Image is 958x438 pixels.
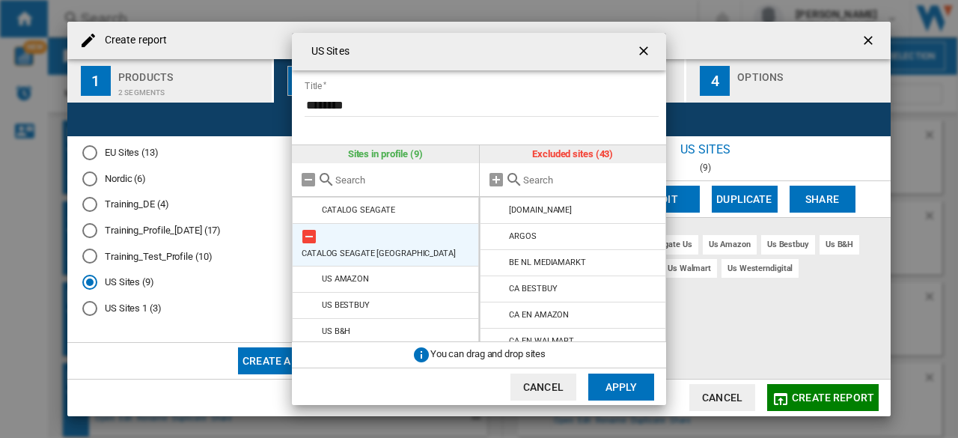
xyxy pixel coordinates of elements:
button: Apply [588,374,654,401]
div: CA EN WALMART [509,336,574,346]
div: Excluded sites (43) [480,145,667,163]
div: CATALOG SEAGATE [GEOGRAPHIC_DATA] [302,249,456,258]
div: [DOMAIN_NAME] [509,205,572,215]
div: US BESTBUY [322,300,370,310]
div: CATALOG SEAGATE [322,205,395,215]
md-icon: Add all [487,171,505,189]
div: US B&H [322,326,350,336]
span: You can drag and drop sites [430,349,546,360]
div: Sites in profile (9) [292,145,479,163]
h4: US Sites [304,44,350,59]
input: Search [335,174,472,186]
div: BE NL MEDIAMARKT [509,258,585,267]
div: CA BESTBUY [509,284,557,293]
div: US AMAZON [322,274,369,284]
md-icon: Remove all [299,171,317,189]
input: Search [523,174,659,186]
button: getI18NText('BUTTONS.CLOSE_DIALOG') [630,37,660,67]
div: ARGOS [509,231,537,241]
div: CA EN AMAZON [509,310,569,320]
ng-md-icon: getI18NText('BUTTONS.CLOSE_DIALOG') [636,43,654,61]
button: Cancel [510,374,576,401]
